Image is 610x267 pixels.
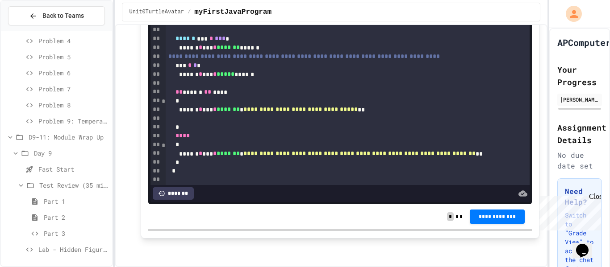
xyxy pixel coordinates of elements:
[4,4,62,57] div: Chat with us now!Close
[44,197,109,206] span: Part 1
[29,132,109,142] span: D9-11: Module Wrap Up
[556,4,584,24] div: My Account
[38,164,109,174] span: Fast Start
[38,84,109,94] span: Problem 7
[557,63,602,88] h2: Your Progress
[38,52,109,62] span: Problem 5
[560,95,599,103] div: [PERSON_NAME]
[8,6,105,25] button: Back to Teams
[44,213,109,222] span: Part 2
[557,150,602,171] div: No due date set
[34,148,109,158] span: Day 9
[38,245,109,254] span: Lab - Hidden Figures: Launch Weight Calculator
[42,11,84,21] span: Back to Teams
[565,186,594,207] h3: Need Help?
[130,8,184,16] span: Unit0TurtleAvatar
[572,231,601,258] iframe: chat widget
[38,100,109,110] span: Problem 8
[536,193,601,230] iframe: chat widget
[39,181,109,190] span: Test Review (35 mins)
[44,229,109,238] span: Part 3
[188,8,191,16] span: /
[38,68,109,78] span: Problem 6
[38,116,109,126] span: Problem 9: Temperature Converter
[38,36,109,45] span: Problem 4
[557,121,602,146] h2: Assignment Details
[194,7,272,17] span: myFirstJavaProgram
